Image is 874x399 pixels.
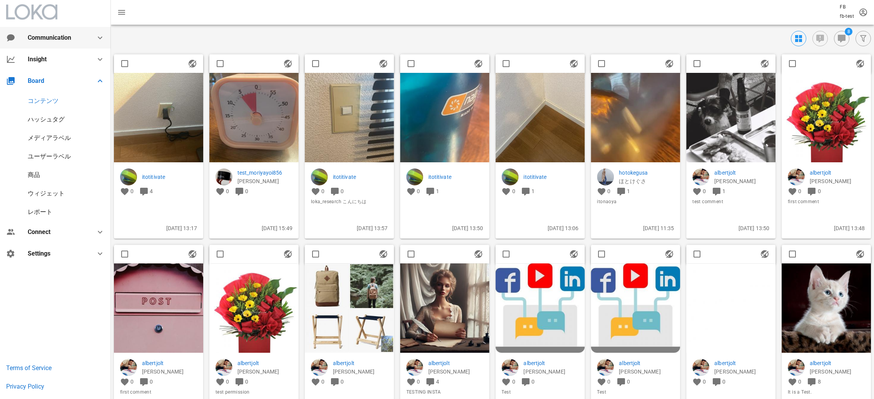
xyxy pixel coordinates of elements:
[597,388,674,396] span: Test
[28,190,65,197] a: ウィジェット
[597,224,674,232] p: [DATE] 11:35
[400,263,490,353] img: 1422860460832915_886868479549140_8290489230550539603_n.jpg
[400,73,490,162] img: 1432681469311621_494688162969632_5604638784832568328_n.jpg
[495,263,585,353] img: 1422861459098939_1072071157959700_1014055793855429824_n.jpg
[788,388,865,396] span: It is a Test.
[120,224,197,232] p: [DATE] 13:17
[428,359,483,367] p: albertjolt
[714,367,769,376] p: Albert Jolt
[722,379,725,385] span: 0
[692,359,709,376] img: albertjolt
[305,73,394,162] img: 1432666469381389_522264734148733_5604741560536140611_n.jpg
[28,116,65,123] a: ハッシュタグ
[311,168,328,185] img: itotitivate
[782,263,871,353] img: 1422864458673009_3630796813878632_5478736060870884359_n.jpg
[28,34,83,41] div: Communication
[28,208,52,215] a: レポート
[216,388,292,396] span: test permission
[311,198,388,205] span: loka_research こんにちは
[818,188,821,194] span: 0
[406,168,423,185] img: itotitivate
[428,173,483,181] a: itotitivate
[245,379,248,385] span: 0
[810,359,865,367] p: albertjolt
[810,168,865,177] a: albertjolt
[597,359,614,376] img: albertjolt
[627,188,630,194] span: 1
[28,153,71,160] a: ユーザーラベル
[333,367,388,376] p: Albert Jolt
[428,367,483,376] p: Albert Jolt
[114,73,203,162] img: 1470190508418864_17908973757170664_231730899522765862_n.jpg
[840,3,854,11] p: FB
[406,359,423,376] img: albertjolt
[703,379,706,385] span: 0
[417,379,420,385] span: 0
[714,177,769,185] p: Albert Jolt
[28,134,71,141] a: メディアラベル
[788,198,865,205] span: first comment
[226,188,229,194] span: 0
[237,168,292,177] a: test_moriyayoi856
[512,188,515,194] span: 0
[333,359,388,367] a: albertjolt
[417,188,420,194] span: 0
[436,379,439,385] span: 4
[28,228,86,236] div: Connect
[607,188,610,194] span: 0
[321,379,324,385] span: 0
[523,173,578,181] a: itotitivate
[840,12,854,20] p: fb-test
[619,359,674,367] p: albertjolt
[692,168,709,185] img: albertjolt
[714,359,769,367] a: albertjolt
[28,97,58,104] a: コンテンツ
[311,224,388,232] p: [DATE] 13:57
[686,73,775,162] img: 1422855461945124_851831723719486_5861816421670165021_n.jpg
[798,379,801,385] span: 0
[209,263,299,353] img: 1422858461717584_1210645880217538_1765925354244283277_n.jpg
[237,367,292,376] p: Albert Jolt
[142,359,197,367] a: albertjolt
[226,379,229,385] span: 0
[523,359,578,367] p: albertjolt
[150,379,153,385] span: 0
[810,367,865,376] p: Albert Jolt
[597,198,674,205] span: itonaoya
[436,188,439,194] span: 1
[114,263,203,353] img: 1422857461833019_2324145114588123_4513268015142627104_n.jpg
[120,388,197,396] span: first comment
[501,359,518,376] img: albertjolt
[692,224,769,232] p: [DATE] 13:50
[692,198,769,205] span: test comment
[512,379,515,385] span: 0
[130,379,134,385] span: 0
[619,177,674,185] p: ほとけぐさ
[798,188,801,194] span: 0
[722,188,725,194] span: 1
[714,168,769,177] a: albertjolt
[142,173,197,181] a: itotitivate
[501,168,518,185] img: itotitivate
[703,188,706,194] span: 0
[6,364,52,372] a: Terms of Service
[591,263,680,353] img: 1422862459138210_2605955946273963_1415377271837936850_n.jpg
[28,56,86,63] div: Insight
[333,173,388,181] p: itotitivate
[788,168,805,185] img: albertjolt
[209,73,299,162] img: 1433800469819283_543589455174777_8582442007643014576_n.jpg
[501,388,578,396] span: Test
[619,168,674,177] a: hotokegusa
